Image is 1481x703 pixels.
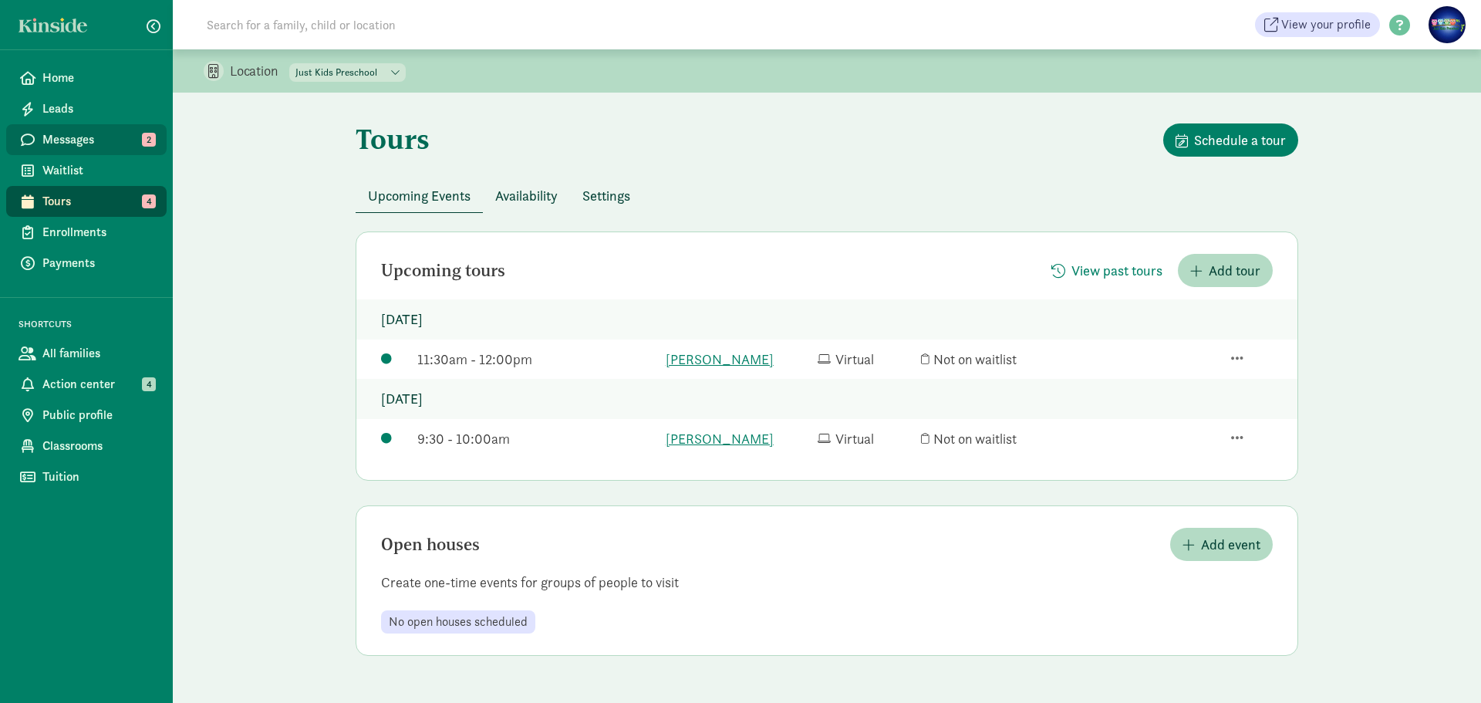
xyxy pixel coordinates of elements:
a: View your profile [1255,12,1380,37]
span: Home [42,69,154,87]
a: Action center 4 [6,369,167,400]
span: All families [42,344,154,363]
a: Leads [6,93,167,124]
div: Not on waitlist [921,349,1065,370]
span: Payments [42,254,154,272]
div: 9:30 - 10:00am [417,428,657,449]
span: Action center [42,375,154,394]
button: Schedule a tour [1163,123,1298,157]
h2: Open houses [381,536,480,554]
span: Public profile [42,406,154,424]
p: Location [230,62,289,80]
span: 2 [142,133,156,147]
iframe: Chat Widget [1404,629,1481,703]
button: Settings [570,179,643,212]
div: 11:30am - 12:00pm [417,349,657,370]
a: All families [6,338,167,369]
a: View past tours [1039,262,1175,280]
span: Settings [582,185,630,206]
button: View past tours [1039,254,1175,287]
span: Upcoming Events [368,185,471,206]
div: Not on waitlist [921,428,1065,449]
a: Tours 4 [6,186,167,217]
a: Classrooms [6,431,167,461]
span: Tuition [42,468,154,486]
a: Payments [6,248,167,279]
span: Leads [42,100,154,118]
input: Search for a family, child or location [197,9,630,40]
span: Add event [1201,534,1260,555]
a: Public profile [6,400,167,431]
span: Enrollments [42,223,154,242]
span: 4 [142,377,156,391]
a: Waitlist [6,155,167,186]
a: [PERSON_NAME] [666,428,810,449]
a: Enrollments [6,217,167,248]
button: Add event [1170,528,1273,561]
a: Messages 2 [6,124,167,155]
button: Availability [483,179,570,212]
span: Schedule a tour [1194,130,1286,150]
div: Virtual [818,349,914,370]
a: Home [6,63,167,93]
span: No open houses scheduled [389,615,528,629]
p: [DATE] [356,379,1297,419]
span: Add tour [1209,260,1260,281]
span: View past tours [1071,260,1162,281]
p: Create one-time events for groups of people to visit [356,573,1297,592]
button: Add tour [1178,254,1273,287]
a: Tuition [6,461,167,492]
span: Classrooms [42,437,154,455]
p: [DATE] [356,299,1297,340]
div: Virtual [818,428,914,449]
span: Availability [495,185,558,206]
a: [PERSON_NAME] [666,349,810,370]
h2: Upcoming tours [381,262,505,280]
span: Waitlist [42,161,154,180]
span: View your profile [1281,15,1371,34]
span: Messages [42,130,154,149]
h1: Tours [356,123,430,154]
button: Upcoming Events [356,179,483,212]
span: 4 [142,194,156,208]
span: Tours [42,192,154,211]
